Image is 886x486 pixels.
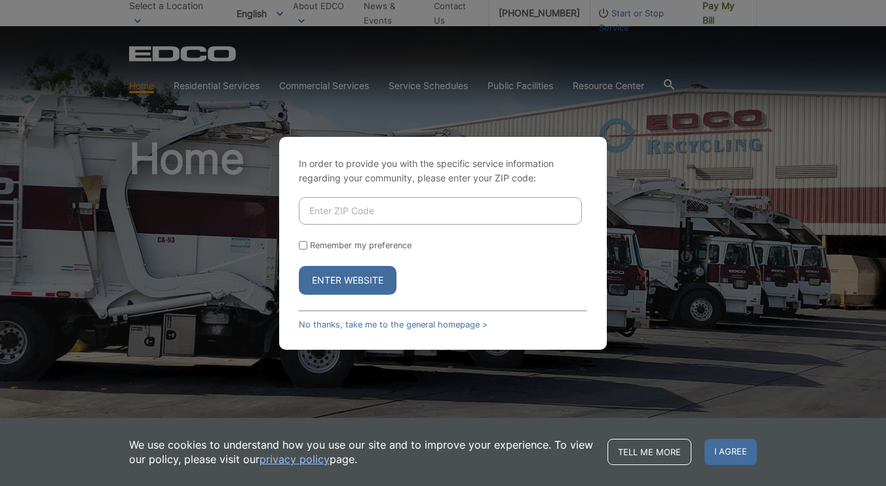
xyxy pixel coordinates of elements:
[299,157,587,185] p: In order to provide you with the specific service information regarding your community, please en...
[299,197,582,225] input: Enter ZIP Code
[129,438,594,466] p: We use cookies to understand how you use our site and to improve your experience. To view our pol...
[607,439,691,465] a: Tell me more
[704,439,757,465] span: I agree
[299,320,488,329] a: No thanks, take me to the general homepage >
[299,266,396,295] button: Enter Website
[260,452,330,466] a: privacy policy
[310,240,412,250] label: Remember my preference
